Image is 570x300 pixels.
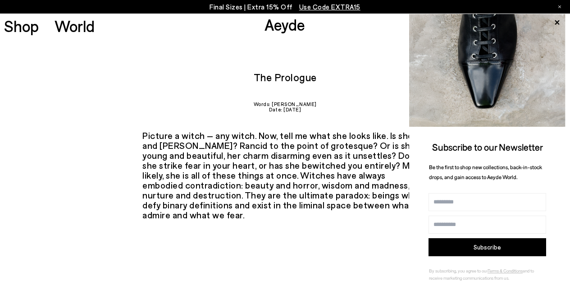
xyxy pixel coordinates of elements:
span: By subscribing, you agree to our [429,268,488,273]
span: Subscribe to our Newsletter [432,141,543,152]
a: Terms & Conditions [488,268,523,273]
span: Be the first to shop new collections, back-in-stock drops, and gain access to Aeyde World. [429,164,542,180]
button: Subscribe [429,238,546,256]
img: ca3f721fb6ff708a270709c41d776025.jpg [409,14,565,127]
